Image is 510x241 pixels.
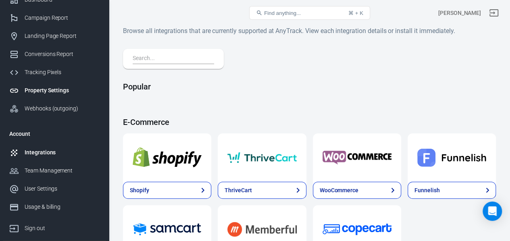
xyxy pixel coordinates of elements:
a: Usage & billing [3,198,106,216]
li: Account [3,124,106,143]
a: Property Settings [3,81,106,100]
div: Integrations [25,148,100,157]
div: Usage & billing [25,203,100,211]
h4: E-Commerce [123,117,496,127]
a: ThriveCart [218,133,306,182]
a: User Settings [3,180,106,198]
a: Webhooks (outgoing) [3,100,106,118]
div: ThriveCart [225,186,252,195]
div: WooCommerce [320,186,358,195]
a: Funnelish [408,182,496,199]
div: Campaign Report [25,14,100,22]
a: Conversions Report [3,45,106,63]
span: Find anything... [264,10,301,16]
a: WooCommerce [313,182,401,199]
h6: Browse all integrations that are currently supported at AnyTrack. View each integration details o... [123,26,496,36]
div: Account id: mSgWPRff [438,9,481,17]
a: Campaign Report [3,9,106,27]
div: ⌘ + K [348,10,363,16]
a: Team Management [3,162,106,180]
div: User Settings [25,185,100,193]
a: WooCommerce [313,133,401,182]
button: Find anything...⌘ + K [249,6,370,20]
h4: Popular [123,82,496,91]
a: Shopify [123,133,211,182]
a: Landing Page Report [3,27,106,45]
img: Shopify [133,143,202,172]
div: Open Intercom Messenger [483,202,502,221]
a: Integrations [3,143,106,162]
div: Team Management [25,166,100,175]
img: WooCommerce [323,143,391,172]
div: Landing Page Report [25,32,100,40]
a: ThriveCart [218,182,306,199]
a: Funnelish [408,133,496,182]
input: Search... [133,54,211,64]
div: Tracking Pixels [25,68,100,77]
div: Shopify [130,186,149,195]
a: Tracking Pixels [3,63,106,81]
div: Conversions Report [25,50,100,58]
a: Shopify [123,182,211,199]
div: Property Settings [25,86,100,95]
a: Sign out [484,3,504,23]
div: Funnelish [414,186,440,195]
div: Sign out [25,224,100,233]
div: Webhooks (outgoing) [25,104,100,113]
img: ThriveCart [227,143,296,172]
a: Sign out [3,216,106,237]
img: Funnelish [417,143,486,172]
